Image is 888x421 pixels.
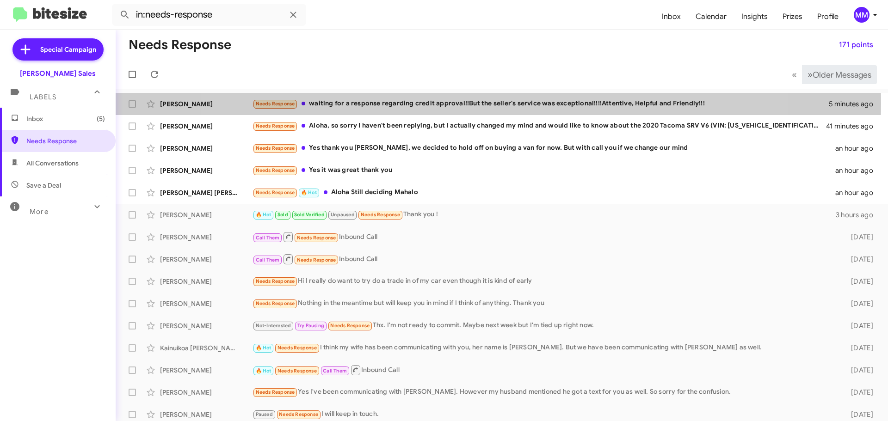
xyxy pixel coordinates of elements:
[20,69,96,78] div: [PERSON_NAME] Sales
[839,37,873,53] span: 171 points
[297,257,336,263] span: Needs Response
[836,299,881,308] div: [DATE]
[253,276,836,287] div: Hi I really do want to try do a trade in of my car even though it is kind of early
[256,323,291,329] span: Not-Interested
[279,411,318,417] span: Needs Response
[160,210,253,220] div: [PERSON_NAME]
[836,343,881,353] div: [DATE]
[160,343,253,353] div: Kainuikoa [PERSON_NAME]
[160,277,253,286] div: [PERSON_NAME]
[829,99,881,109] div: 5 minutes ago
[826,122,881,131] div: 41 minutes ago
[256,189,295,195] span: Needs Response
[835,144,881,153] div: an hour ago
[256,257,280,263] span: Call Them
[361,212,400,218] span: Needs Response
[160,255,253,264] div: [PERSON_NAME]
[256,235,280,241] span: Call Them
[12,38,104,61] a: Special Campaign
[160,388,253,397] div: [PERSON_NAME]
[846,7,878,23] button: MM
[688,3,734,30] a: Calendar
[253,253,836,265] div: Inbound Call
[808,69,813,80] span: »
[277,345,317,351] span: Needs Response
[854,7,869,23] div: MM
[331,212,355,218] span: Unpaused
[112,4,306,26] input: Search
[253,187,835,198] div: Aloha Still deciding Mahalo
[836,210,881,220] div: 3 hours ago
[26,114,105,123] span: Inbox
[160,144,253,153] div: [PERSON_NAME]
[277,368,317,374] span: Needs Response
[160,410,253,419] div: [PERSON_NAME]
[836,366,881,375] div: [DATE]
[836,232,881,242] div: [DATE]
[160,122,253,131] div: [PERSON_NAME]
[253,364,836,376] div: Inbound Call
[810,3,846,30] a: Profile
[256,345,271,351] span: 🔥 Hot
[787,65,877,84] nav: Page navigation example
[40,45,96,54] span: Special Campaign
[160,321,253,330] div: [PERSON_NAME]
[256,123,295,129] span: Needs Response
[97,114,105,123] span: (5)
[160,232,253,242] div: [PERSON_NAME]
[301,189,317,195] span: 🔥 Hot
[26,136,105,146] span: Needs Response
[253,342,836,353] div: I think my wife has been communicating with you, her name is [PERSON_NAME]. But we have been comm...
[256,212,271,218] span: 🔥 Hot
[836,410,881,419] div: [DATE]
[330,323,370,329] span: Needs Response
[253,209,836,220] div: Thank you !
[256,389,295,395] span: Needs Response
[253,320,836,331] div: Thx. I'm not ready to commit. Maybe next week but I'm tied up right now.
[160,99,253,109] div: [PERSON_NAME]
[277,212,288,218] span: Sold
[836,255,881,264] div: [DATE]
[792,69,797,80] span: «
[160,366,253,375] div: [PERSON_NAME]
[160,188,253,197] div: [PERSON_NAME] [PERSON_NAME]
[836,277,881,286] div: [DATE]
[253,121,826,131] div: Aloha, so sorry I haven't been replying, but I actually changed my mind and would like to know ab...
[835,166,881,175] div: an hour ago
[26,181,61,190] span: Save a Deal
[160,166,253,175] div: [PERSON_NAME]
[256,145,295,151] span: Needs Response
[786,65,802,84] button: Previous
[323,368,347,374] span: Call Them
[253,165,835,176] div: Yes it was great thank you
[256,411,273,417] span: Paused
[26,159,79,168] span: All Conversations
[253,298,836,309] div: Nothing in the meantime but will keep you in mind if I think of anything. Thank you
[30,93,56,101] span: Labels
[129,37,231,52] h1: Needs Response
[802,65,877,84] button: Next
[253,143,835,153] div: Yes thank you [PERSON_NAME], we decided to hold off on buying a van for now. But with call you if...
[253,387,836,397] div: Yes I've been communicating with [PERSON_NAME]. However my husband mentioned he got a text for yo...
[256,278,295,284] span: Needs Response
[775,3,810,30] a: Prizes
[813,70,871,80] span: Older Messages
[297,235,336,241] span: Needs Response
[734,3,775,30] span: Insights
[294,212,325,218] span: Sold Verified
[654,3,688,30] a: Inbox
[160,299,253,308] div: [PERSON_NAME]
[256,167,295,173] span: Needs Response
[30,207,49,216] span: More
[253,98,829,109] div: waiting for a response regarding credit approval!!But the seller's service was exceptional!!!!Att...
[836,388,881,397] div: [DATE]
[832,37,881,53] button: 171 points
[297,323,324,329] span: Try Pausing
[256,368,271,374] span: 🔥 Hot
[253,409,836,420] div: I will keep in touch.
[256,300,295,306] span: Needs Response
[253,231,836,243] div: Inbound Call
